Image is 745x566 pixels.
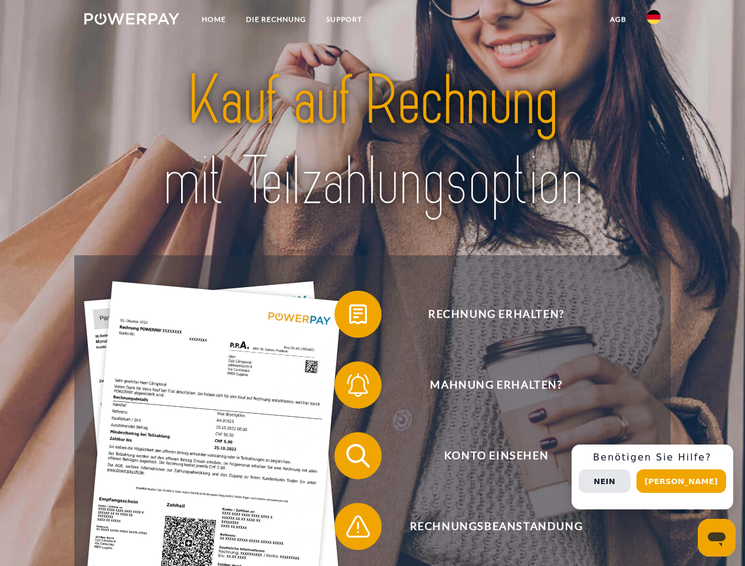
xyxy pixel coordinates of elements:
a: DIE RECHNUNG [236,9,316,30]
a: agb [600,9,636,30]
button: Nein [579,469,631,493]
iframe: Schaltfläche zum Öffnen des Messaging-Fensters [698,519,736,557]
a: SUPPORT [316,9,372,30]
div: Schnellhilfe [572,445,733,509]
img: qb_bell.svg [343,370,373,400]
span: Mahnung erhalten? [352,361,641,409]
span: Rechnung erhalten? [352,291,641,338]
img: qb_search.svg [343,441,373,470]
button: Konto einsehen [334,432,641,479]
a: Home [192,9,236,30]
img: de [646,10,661,24]
span: Rechnungsbeanstandung [352,503,641,550]
img: qb_bill.svg [343,300,373,329]
button: [PERSON_NAME] [636,469,726,493]
img: title-powerpay_de.svg [113,57,632,226]
img: qb_warning.svg [343,512,373,541]
button: Rechnungsbeanstandung [334,503,641,550]
button: Rechnung erhalten? [334,291,641,338]
h3: Benötigen Sie Hilfe? [579,452,726,463]
span: Konto einsehen [352,432,641,479]
img: logo-powerpay-white.svg [84,13,179,25]
button: Mahnung erhalten? [334,361,641,409]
